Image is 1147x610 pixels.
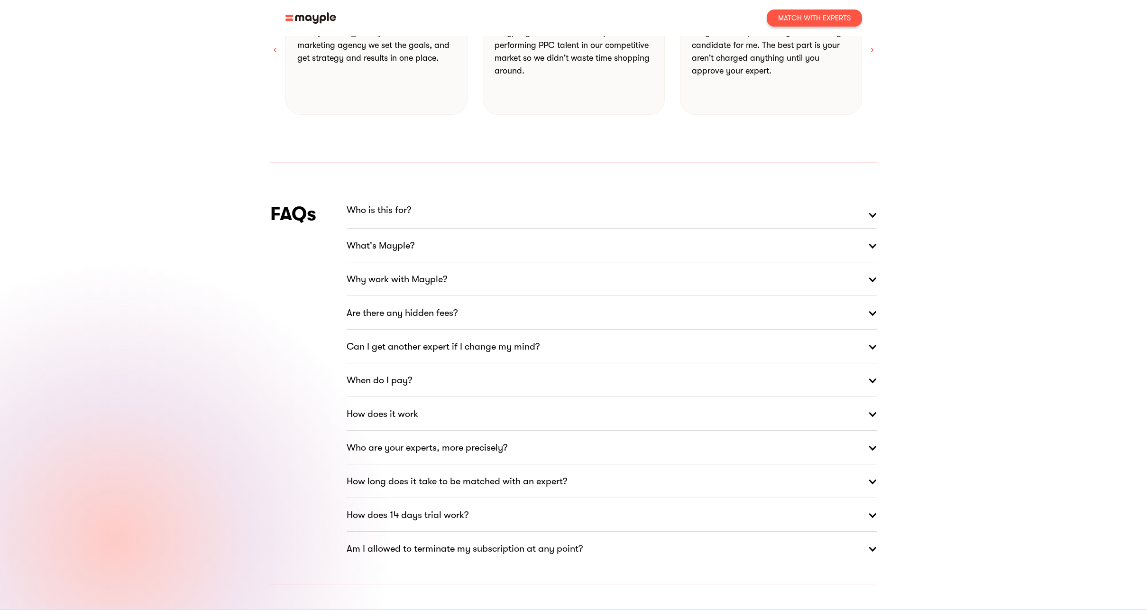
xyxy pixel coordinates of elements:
[778,13,851,23] div: Match With Experts
[347,330,877,364] a: Can I get another expert if I change my mind?
[347,262,877,296] a: Why work with Mayple?
[347,397,877,431] a: How does it work
[270,201,316,227] h4: FAQs
[347,229,877,263] a: What's Mayple?
[347,407,418,422] strong: How does it work
[347,238,414,253] strong: What's Mayple?
[347,203,411,218] p: Who is this for?
[347,498,877,532] a: How does 14 days trial work?
[347,474,567,489] strong: How long does it take to be matched with an expert?
[347,541,583,556] strong: Am I allowed to terminate my subscription at any point?
[347,508,468,523] strong: How does 14 days trial work?
[347,363,877,397] a: When do I pay?
[347,532,877,566] a: Am I allowed to terminate my subscription at any point?
[347,464,877,499] a: How long does it take to be matched with an expert?
[347,373,412,388] strong: When do I pay?
[347,305,458,321] strong: Are there any hidden fees?
[347,431,877,465] a: Who are your experts, more precisely?
[347,296,877,330] a: Are there any hidden fees?
[347,339,540,354] strong: Can I get another expert if I change my mind?
[347,440,507,455] strong: Who are your experts, more precisely?
[347,272,447,287] strong: Why work with Mayple?
[347,201,877,229] a: Who is this for?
